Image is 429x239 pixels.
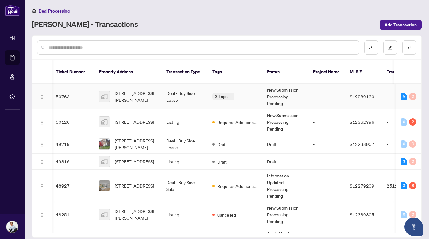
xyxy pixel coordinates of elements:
[161,60,207,84] th: Transaction Type
[308,154,345,170] td: -
[115,119,154,125] span: [STREET_ADDRESS]
[409,158,416,165] div: 0
[401,140,407,148] div: 0
[308,84,345,109] td: -
[115,182,154,189] span: [STREET_ADDRESS]
[382,109,425,135] td: -
[207,60,262,84] th: Tags
[99,117,110,127] img: thumbnail-img
[402,40,416,55] button: filter
[51,60,94,84] th: Ticket Number
[262,202,308,227] td: New Submission - Processing Pending
[382,60,425,84] th: Trade Number
[407,45,412,50] span: filter
[380,20,422,30] button: Add Transaction
[40,184,44,189] img: Logo
[215,93,228,100] span: 3 Tags
[409,182,416,189] div: 8
[229,95,232,98] span: down
[37,210,47,219] button: Logo
[382,170,425,202] td: 2512977
[409,140,416,148] div: 0
[51,170,94,202] td: 48927
[39,8,70,14] span: Deal Processing
[37,117,47,127] button: Logo
[369,45,373,50] span: download
[115,158,154,165] span: [STREET_ADDRESS]
[383,40,397,55] button: edit
[308,109,345,135] td: -
[382,84,425,109] td: -
[350,141,374,147] span: S12238907
[382,202,425,227] td: -
[51,84,94,109] td: 50763
[409,93,416,100] div: 0
[217,158,227,165] span: Draft
[401,158,407,165] div: 3
[262,109,308,135] td: New Submission - Processing Pending
[40,120,44,125] img: Logo
[350,119,374,125] span: S12362796
[388,45,392,50] span: edit
[217,119,257,126] span: Requires Additional Docs
[37,139,47,149] button: Logo
[382,154,425,170] td: -
[217,183,257,189] span: Requires Additional Docs
[99,209,110,220] img: thumbnail-img
[401,93,407,100] div: 5
[161,202,207,227] td: Listing
[99,91,110,102] img: thumbnail-img
[5,5,20,16] img: logo
[385,20,417,30] span: Add Transaction
[404,218,423,236] button: Open asap
[115,137,157,151] span: [STREET_ADDRESS][PERSON_NAME]
[161,170,207,202] td: Deal - Buy Side Sale
[308,135,345,154] td: -
[382,135,425,154] td: -
[217,141,227,148] span: Draft
[409,211,416,218] div: 0
[262,135,308,154] td: Draft
[345,60,382,84] th: MLS #
[32,9,36,13] span: home
[115,90,157,103] span: [STREET_ADDRESS][PERSON_NAME]
[350,212,374,217] span: S12339305
[37,181,47,191] button: Logo
[51,154,94,170] td: 49316
[217,211,236,218] span: Cancelled
[308,202,345,227] td: -
[262,60,308,84] th: Status
[99,180,110,191] img: thumbnail-img
[308,60,345,84] th: Project Name
[37,92,47,101] button: Logo
[37,157,47,166] button: Logo
[40,142,44,147] img: Logo
[262,170,308,202] td: Information Updated - Processing Pending
[40,213,44,218] img: Logo
[308,170,345,202] td: -
[32,19,138,30] a: [PERSON_NAME] - Transactions
[350,183,374,188] span: S12279209
[262,154,308,170] td: Draft
[409,118,416,126] div: 2
[262,84,308,109] td: New Submission - Processing Pending
[94,60,161,84] th: Property Address
[115,208,157,221] span: [STREET_ADDRESS][PERSON_NAME]
[51,135,94,154] td: 49719
[40,95,44,100] img: Logo
[161,135,207,154] td: Deal - Buy Side Lease
[350,94,374,99] span: S12289130
[401,211,407,218] div: 0
[51,202,94,227] td: 48251
[51,109,94,135] td: 50126
[161,84,207,109] td: Deal - Buy Side Lease
[40,160,44,165] img: Logo
[401,182,407,189] div: 3
[401,118,407,126] div: 0
[364,40,378,55] button: download
[6,221,18,233] img: Profile Icon
[99,139,110,149] img: thumbnail-img
[161,154,207,170] td: Listing
[161,109,207,135] td: Listing
[99,156,110,167] img: thumbnail-img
